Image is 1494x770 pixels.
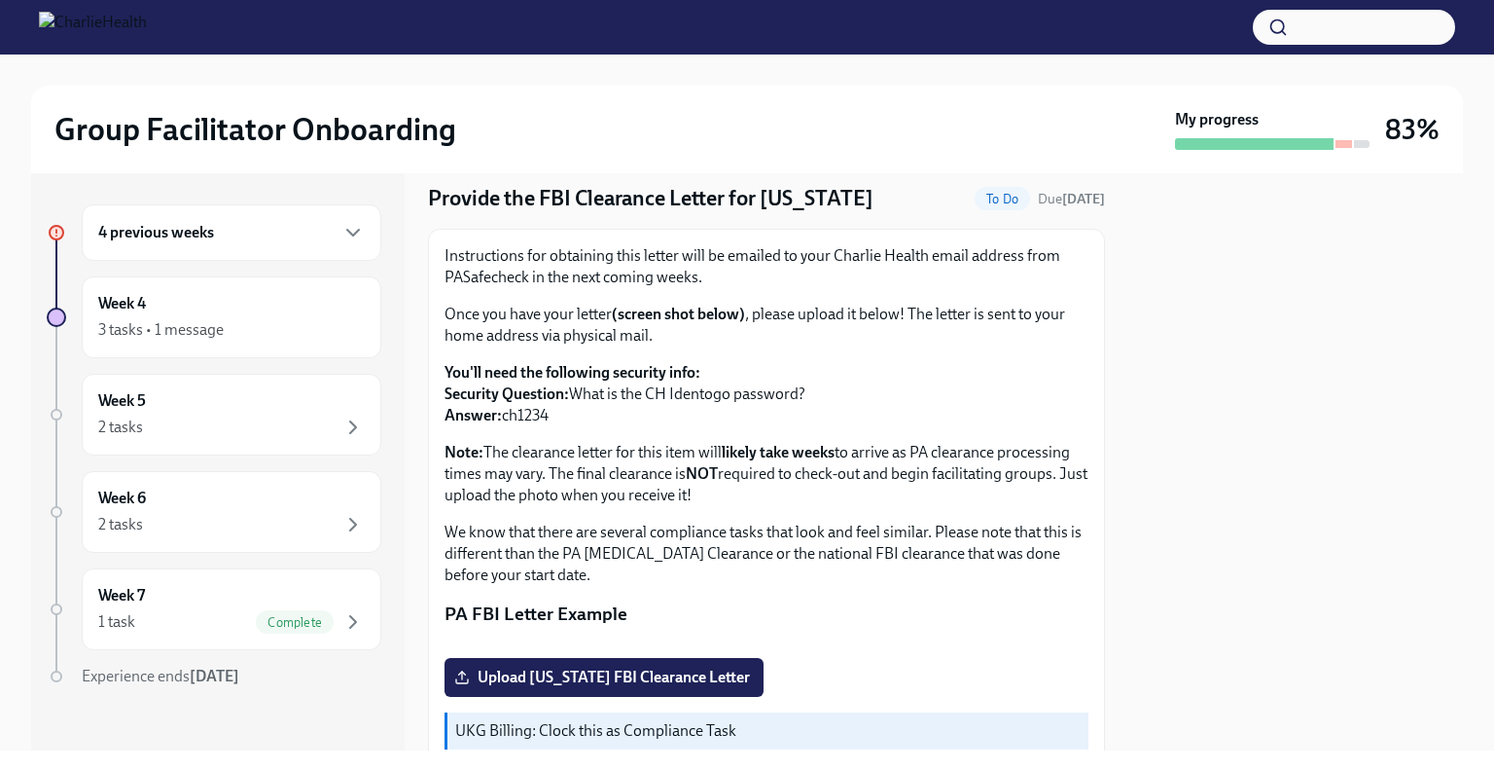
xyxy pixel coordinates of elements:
strong: Security Question: [445,385,569,403]
p: What is the CH Identogo password? ch1234 [445,362,1088,426]
h6: Week 7 [98,585,145,606]
strong: [DATE] [1062,191,1105,207]
h6: Week 4 [98,293,146,314]
strong: Answer: [445,406,502,424]
h6: 4 previous weeks [98,222,214,243]
a: Week 43 tasks • 1 message [47,276,381,358]
strong: You'll need the following security info: [445,363,700,382]
strong: [DATE] [190,667,239,685]
div: 2 tasks [98,417,143,438]
span: August 19th, 2025 10:00 [1038,190,1105,208]
label: Upload [US_STATE] FBI Clearance Letter [445,658,764,697]
a: Week 62 tasks [47,471,381,553]
div: 3 tasks • 1 message [98,319,224,341]
span: Complete [256,615,334,630]
span: Due [1038,191,1105,207]
a: Week 71 taskComplete [47,568,381,650]
h6: Week 6 [98,488,146,509]
h3: 83% [1385,112,1440,147]
strong: NOT [686,464,718,483]
p: Instructions for obtaining this letter will be emailed to your Charlie Health email address from ... [445,245,1088,288]
p: We know that there are several compliance tasks that look and feel similar. Please note that this... [445,522,1088,586]
div: 1 task [98,611,135,633]
span: To Do [975,192,1030,206]
div: 2 tasks [98,514,143,535]
strong: likely take weeks [722,443,835,461]
img: CharlieHealth [39,12,147,43]
strong: (screen shot below) [612,305,745,323]
div: 4 previous weeks [82,204,381,261]
span: Upload [US_STATE] FBI Clearance Letter [458,668,750,687]
p: UKG Billing: Clock this as Compliance Task [455,720,1081,742]
p: Once you have your letter , please upload it below! The letter is sent to your home address via p... [445,304,1088,347]
p: The clearance letter for this item will to arrive as PA clearance processing times may vary. The ... [445,442,1088,506]
h6: Week 5 [98,390,146,412]
h4: Provide the FBI Clearance Letter for [US_STATE] [428,184,873,213]
a: Week 52 tasks [47,374,381,456]
span: Experience ends [82,667,239,685]
p: PA FBI Letter Example [445,602,1088,627]
strong: Note: [445,443,483,461]
h2: Group Facilitator Onboarding [54,110,456,149]
strong: My progress [1175,109,1259,130]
